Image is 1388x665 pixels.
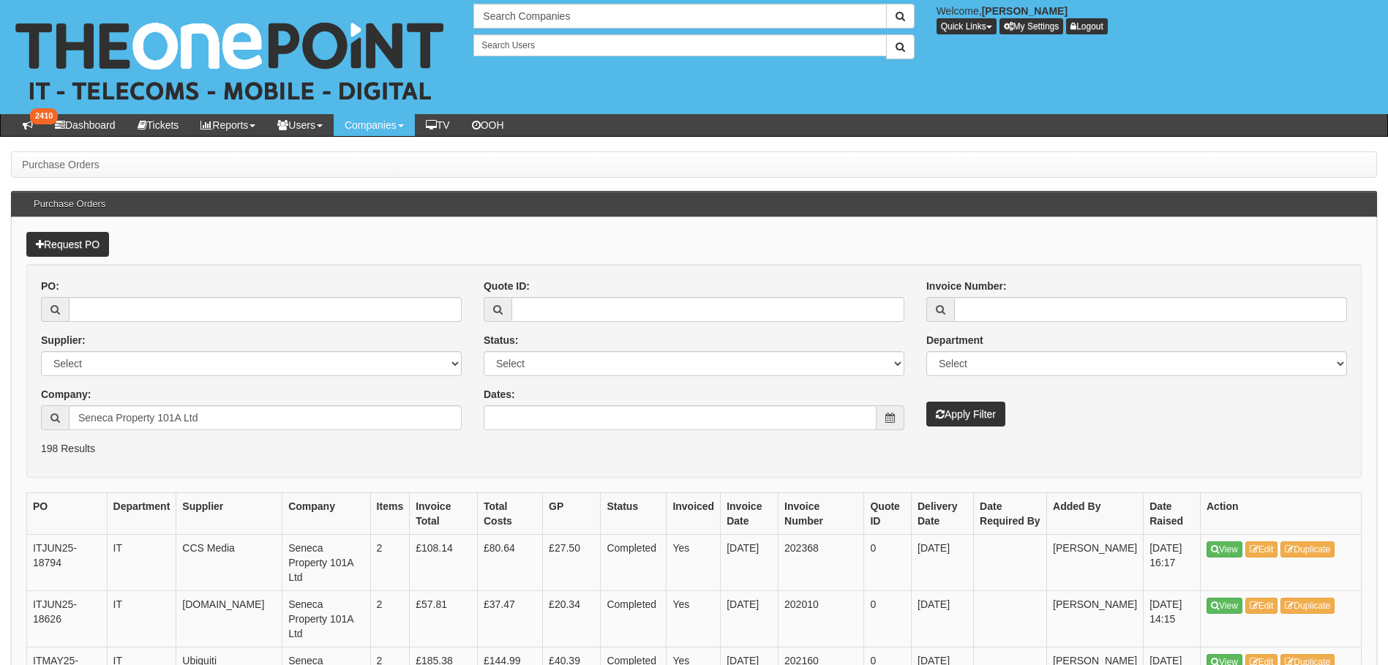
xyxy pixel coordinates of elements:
[667,493,721,535] th: Invoiced
[937,18,997,34] button: Quick Links
[721,591,779,647] td: [DATE]
[982,5,1068,17] b: [PERSON_NAME]
[176,493,282,535] th: Supplier
[667,535,721,591] td: Yes
[473,4,886,29] input: Search Companies
[1047,591,1144,647] td: [PERSON_NAME]
[1201,493,1362,535] th: Action
[601,535,667,591] td: Completed
[282,591,370,647] td: Seneca Property 101A Ltd
[30,108,58,124] span: 2410
[410,493,478,535] th: Invoice Total
[1207,541,1242,557] a: View
[27,591,108,647] td: ITJUN25-18626
[478,591,543,647] td: £37.47
[864,493,912,535] th: Quote ID
[41,441,1347,456] p: 198 Results
[912,535,974,591] td: [DATE]
[107,535,176,591] td: IT
[1047,493,1144,535] th: Added By
[721,535,779,591] td: [DATE]
[926,4,1388,34] div: Welcome,
[370,493,410,535] th: Items
[27,535,108,591] td: ITJUN25-18794
[415,114,461,136] a: TV
[266,114,334,136] a: Users
[41,279,59,293] label: PO:
[864,591,912,647] td: 0
[22,157,100,172] li: Purchase Orders
[912,493,974,535] th: Delivery Date
[282,535,370,591] td: Seneca Property 101A Ltd
[410,591,478,647] td: £57.81
[370,591,410,647] td: 2
[1047,535,1144,591] td: [PERSON_NAME]
[282,493,370,535] th: Company
[41,333,86,347] label: Supplier:
[190,114,266,136] a: Reports
[779,535,864,591] td: 202368
[926,333,983,347] label: Department
[1280,598,1335,614] a: Duplicate
[44,114,127,136] a: Dashboard
[999,18,1064,34] a: My Settings
[1207,598,1242,614] a: View
[410,535,478,591] td: £108.14
[107,493,176,535] th: Department
[1245,541,1278,557] a: Edit
[601,493,667,535] th: Status
[27,493,108,535] th: PO
[912,591,974,647] td: [DATE]
[1144,493,1201,535] th: Date Raised
[478,493,543,535] th: Total Costs
[461,114,515,136] a: OOH
[484,333,518,347] label: Status:
[779,591,864,647] td: 202010
[667,591,721,647] td: Yes
[127,114,190,136] a: Tickets
[926,279,1007,293] label: Invoice Number:
[107,591,176,647] td: IT
[543,591,601,647] td: £20.34
[176,591,282,647] td: [DOMAIN_NAME]
[974,493,1047,535] th: Date Required By
[334,114,415,136] a: Companies
[601,591,667,647] td: Completed
[543,493,601,535] th: GP
[370,535,410,591] td: 2
[779,493,864,535] th: Invoice Number
[26,192,113,217] h3: Purchase Orders
[1144,591,1201,647] td: [DATE] 14:15
[478,535,543,591] td: £80.64
[543,535,601,591] td: £27.50
[176,535,282,591] td: CCS Media
[926,402,1005,427] button: Apply Filter
[721,493,779,535] th: Invoice Date
[864,535,912,591] td: 0
[1144,535,1201,591] td: [DATE] 16:17
[41,387,91,402] label: Company:
[1066,18,1108,34] a: Logout
[26,232,109,257] a: Request PO
[1280,541,1335,557] a: Duplicate
[484,387,515,402] label: Dates:
[484,279,530,293] label: Quote ID:
[473,34,886,56] input: Search Users
[1245,598,1278,614] a: Edit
